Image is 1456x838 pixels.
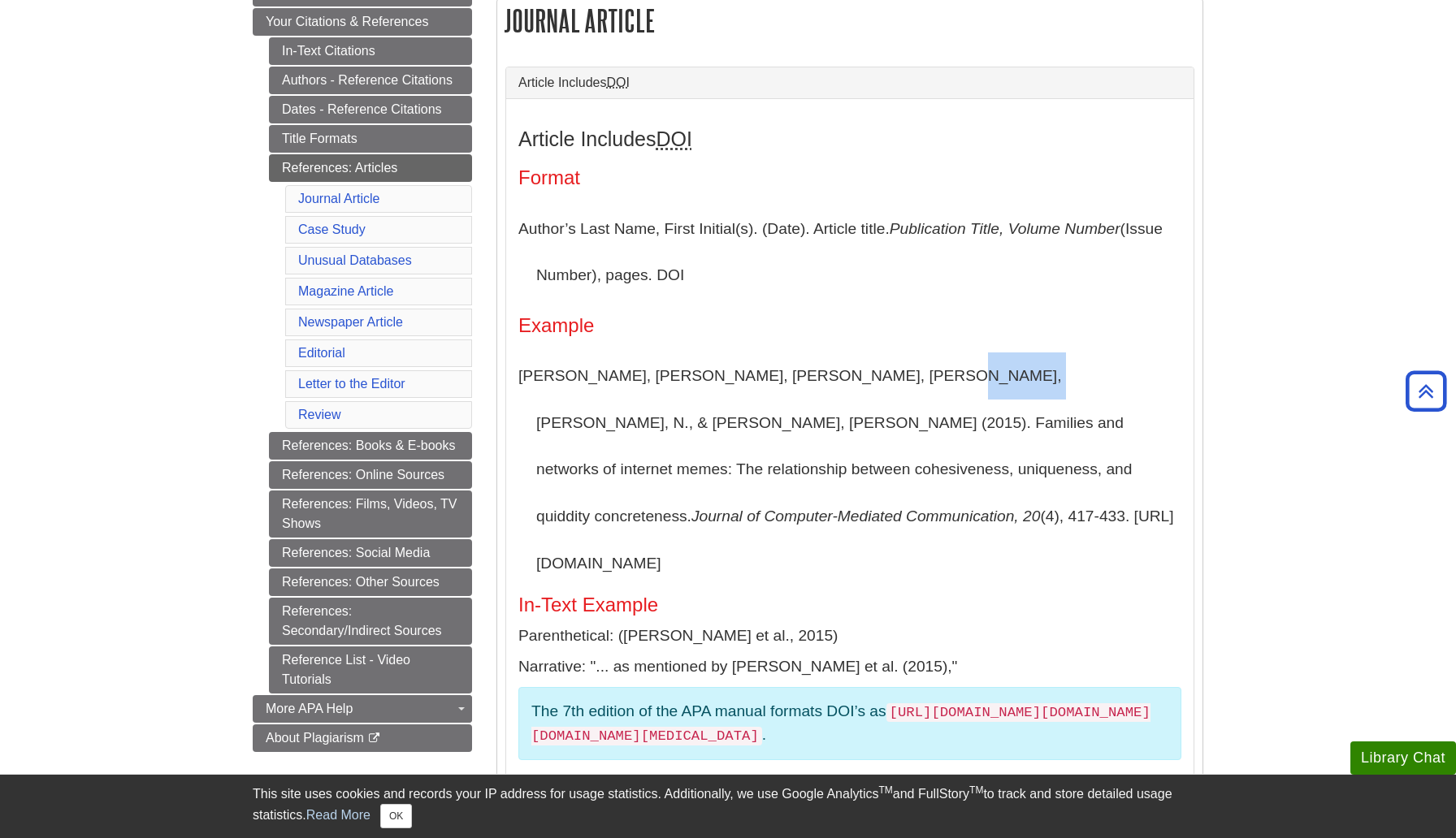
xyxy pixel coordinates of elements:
a: References: Secondary/Indirect Sources [269,598,472,645]
abbr: Digital Object Identifier. This is the string of numbers associated with a particular article. No... [656,127,692,150]
a: About Plagiarism [253,724,472,752]
button: Library Chat [1350,741,1456,775]
i: Journal of Computer-Mediated Communication, 20 [691,508,1040,525]
div: This site uses cookies and records your IP address for usage statistics. Additionally, we use Goo... [253,784,1203,828]
a: References: Online Sources [269,461,472,489]
a: Article IncludesDOI [518,76,1181,90]
a: Letter to the Editor [298,377,405,391]
a: Dates - Reference Citations [269,96,472,123]
span: More APA Help [266,702,353,715]
h5: In-Text Example [518,594,1181,616]
h4: Format [518,167,1181,188]
a: Title Formats [269,125,472,153]
a: Journal Article [298,192,380,205]
a: References: Films, Videos, TV Shows [269,490,472,538]
button: Close [380,804,412,828]
a: In-Text Citations [269,37,472,65]
span: Your Citations & References [266,15,428,28]
h3: Article Includes [518,127,1181,151]
p: The 7th edition of the APA manual formats DOI’s as . [531,700,1168,747]
a: References: Social Media [269,539,472,567]
a: References: Articles [269,154,472,182]
a: References: Other Sources [269,568,472,596]
a: More APA Help [253,695,472,723]
h4: Example [518,315,1181,336]
a: References: Books & E-books [269,432,472,460]
p: Narrative: "... as mentioned by [PERSON_NAME] et al. (2015)," [518,655,1181,679]
p: Author’s Last Name, First Initial(s). (Date). Article title. (Issue Number), pages. DOI [518,205,1181,299]
p: Parenthetical: ([PERSON_NAME] et al., 2015) [518,624,1181,648]
a: Reference List - Video Tutorials [269,646,472,693]
i: This link opens in a new window [367,733,381,744]
a: Your Citations & References [253,8,472,36]
a: Case Study [298,222,366,236]
a: Unusual Databases [298,253,412,267]
a: Back to Top [1400,380,1452,402]
i: Publication Title, Volume Number [890,220,1120,237]
a: Newspaper Article [298,315,403,329]
p: [PERSON_NAME], [PERSON_NAME], [PERSON_NAME], [PERSON_NAME], [PERSON_NAME], N., & [PERSON_NAME], [... [518,352,1181,586]
a: Review [298,408,340,421]
a: Read More [306,808,370,822]
a: Magazine Article [298,284,393,298]
span: About Plagiarism [266,731,364,745]
a: Editorial [298,346,345,360]
a: Authors - Reference Citations [269,67,472,94]
sup: TM [878,784,892,796]
sup: TM [969,784,983,796]
abbr: Digital Object Identifier. This is the string of numbers associated with a particular article. No... [607,76,630,89]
